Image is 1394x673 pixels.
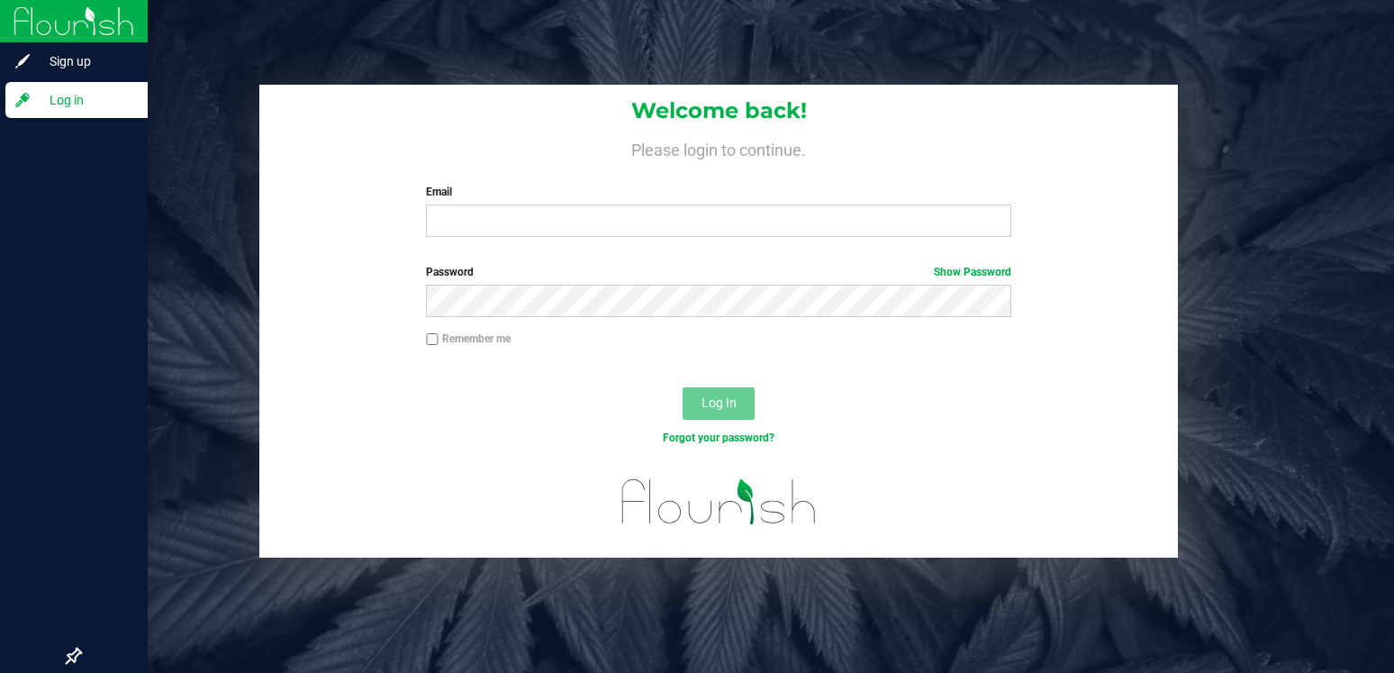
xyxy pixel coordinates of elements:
input: Remember me [426,333,439,346]
span: Log in [32,89,140,111]
label: Remember me [426,331,511,347]
label: Email [426,184,1011,200]
span: Password [426,266,474,278]
inline-svg: Log in [14,91,32,109]
span: Sign up [32,50,140,72]
img: flourish_logo.svg [604,465,834,539]
a: Forgot your password? [663,432,774,444]
inline-svg: Sign up [14,52,32,70]
h4: Please login to continue. [259,137,1178,159]
button: Log In [683,387,755,420]
h1: Welcome back! [259,99,1178,123]
span: Log In [702,396,737,410]
a: Show Password [934,266,1011,278]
